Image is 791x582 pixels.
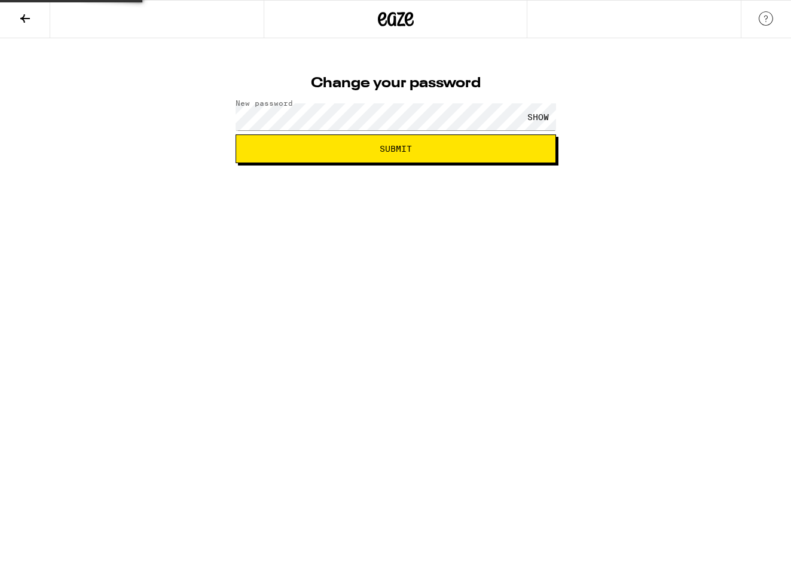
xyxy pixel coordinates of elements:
div: SHOW [520,103,556,130]
span: Hi. Need any help? [7,8,86,18]
button: Submit [236,134,556,163]
label: New password [236,99,293,107]
h1: Change your password [236,76,556,91]
span: Submit [380,145,412,153]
